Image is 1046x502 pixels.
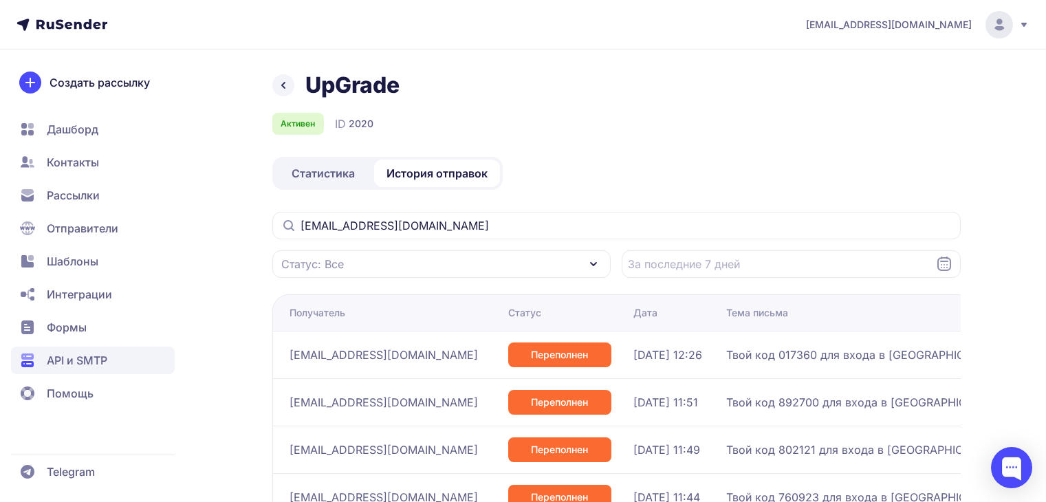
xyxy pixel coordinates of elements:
[292,165,355,182] span: Статистика
[272,212,961,239] input: Поиск
[47,253,98,270] span: Шаблоны
[281,256,344,272] span: Статус: Все
[374,160,500,187] a: История отправок
[531,395,588,409] span: Переполнен
[290,306,345,320] div: Получатель
[349,117,373,131] span: 2020
[11,458,175,485] a: Telegram
[726,394,1004,411] span: Твой код 892700 для входа в [GEOGRAPHIC_DATA]
[633,441,700,458] span: [DATE] 11:49
[386,165,488,182] span: История отправок
[47,286,112,303] span: Интеграции
[633,306,657,320] div: Дата
[633,347,702,363] span: [DATE] 12:26
[726,441,1001,458] span: Твой код 802121 для входа в [GEOGRAPHIC_DATA]
[281,118,315,129] span: Активен
[47,463,95,480] span: Telegram
[275,160,371,187] a: Статистика
[47,385,94,402] span: Помощь
[305,72,400,99] h1: UpGrade
[726,306,788,320] div: Тема письма
[531,443,588,457] span: Переполнен
[290,347,478,363] span: [EMAIL_ADDRESS][DOMAIN_NAME]
[290,441,478,458] span: [EMAIL_ADDRESS][DOMAIN_NAME]
[47,154,99,171] span: Контакты
[622,250,961,278] input: Datepicker input
[47,121,98,138] span: Дашборд
[47,220,118,237] span: Отправители
[47,352,107,369] span: API и SMTP
[633,394,698,411] span: [DATE] 11:51
[50,74,150,91] span: Создать рассылку
[290,394,478,411] span: [EMAIL_ADDRESS][DOMAIN_NAME]
[508,306,541,320] div: Статус
[806,18,972,32] span: [EMAIL_ADDRESS][DOMAIN_NAME]
[726,347,1002,363] span: Твой код 017360 для входа в [GEOGRAPHIC_DATA]
[47,319,87,336] span: Формы
[47,187,100,204] span: Рассылки
[335,116,373,132] div: ID
[531,348,588,362] span: Переполнен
